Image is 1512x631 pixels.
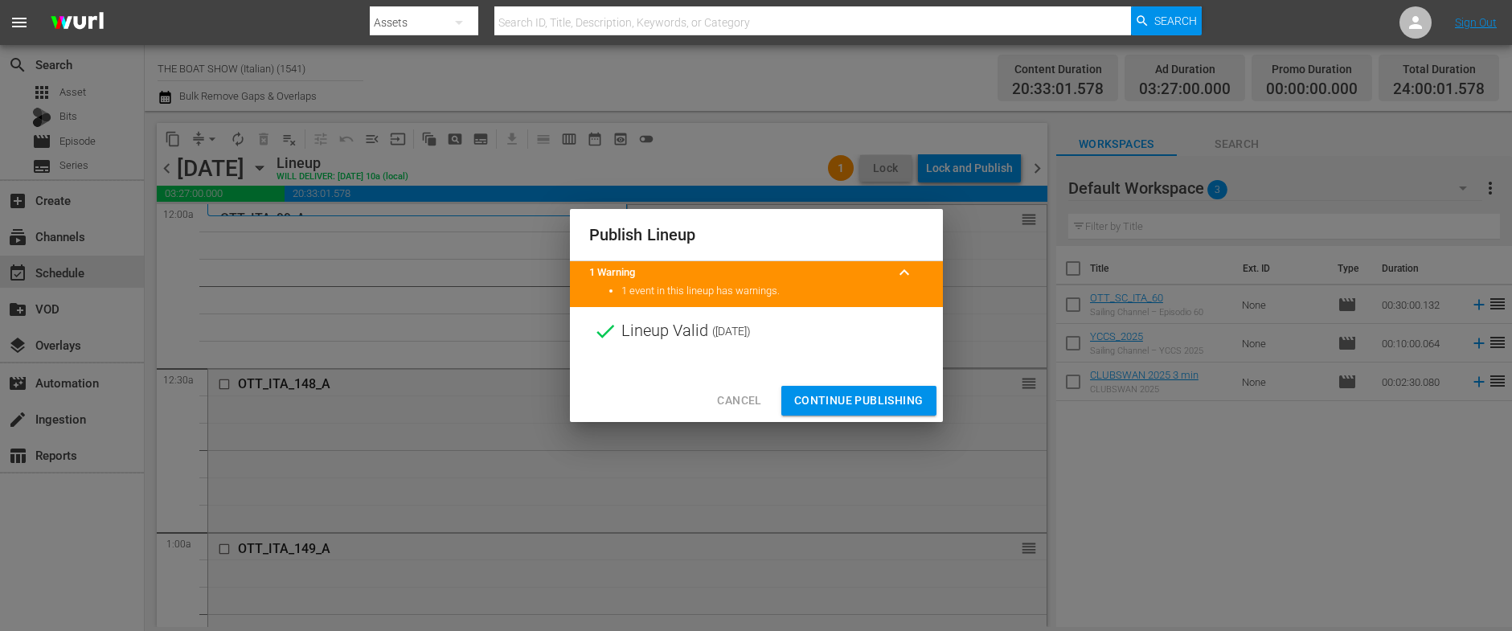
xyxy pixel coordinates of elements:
title: 1 Warning [589,265,885,281]
img: ans4CAIJ8jUAAAAAAAAAAAAAAAAAAAAAAAAgQb4GAAAAAAAAAAAAAAAAAAAAAAAAJMjXAAAAAAAAAAAAAAAAAAAAAAAAgAT5G... [39,4,116,42]
button: keyboard_arrow_up [885,253,924,292]
button: Continue Publishing [781,386,936,416]
span: menu [10,13,29,32]
span: keyboard_arrow_up [895,263,914,282]
span: Continue Publishing [794,391,924,411]
button: Cancel [704,386,774,416]
h2: Publish Lineup [589,222,924,248]
span: ( [DATE] ) [712,319,751,343]
div: Lineup Valid [570,307,943,355]
a: Sign Out [1455,16,1497,29]
span: Cancel [717,391,761,411]
span: Search [1154,6,1197,35]
li: 1 event in this lineup has warnings. [621,284,924,299]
